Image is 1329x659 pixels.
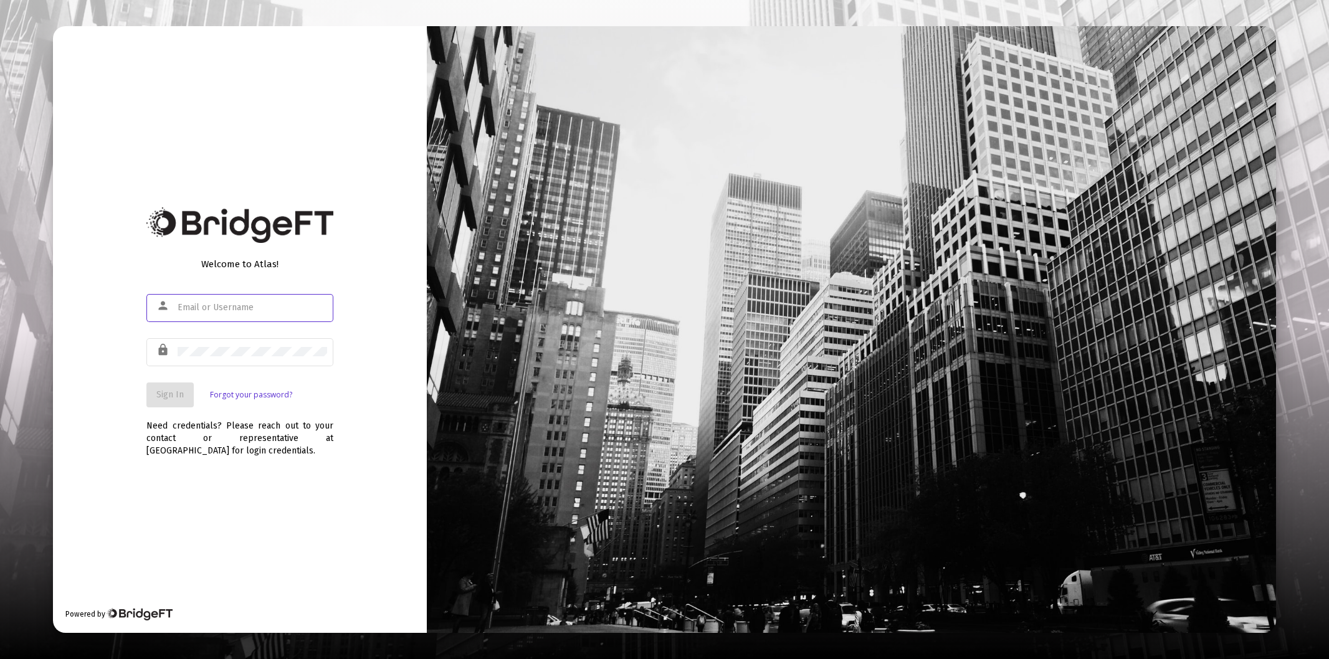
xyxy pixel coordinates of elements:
[156,343,171,358] mat-icon: lock
[156,389,184,400] span: Sign In
[146,258,333,270] div: Welcome to Atlas!
[156,298,171,313] mat-icon: person
[210,389,292,401] a: Forgot your password?
[178,303,327,313] input: Email or Username
[146,207,333,243] img: Bridge Financial Technology Logo
[65,608,172,620] div: Powered by
[146,407,333,457] div: Need credentials? Please reach out to your contact or representative at [GEOGRAPHIC_DATA] for log...
[107,608,172,620] img: Bridge Financial Technology Logo
[146,382,194,407] button: Sign In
